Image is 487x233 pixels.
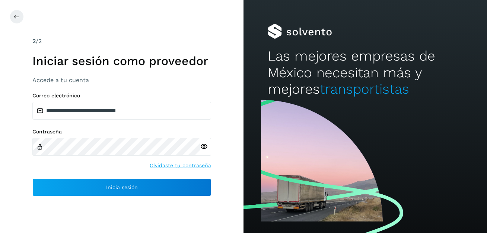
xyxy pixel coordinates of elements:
[32,38,36,45] span: 2
[32,37,211,46] div: /2
[32,93,211,99] label: Correo electrónico
[320,81,409,97] span: transportistas
[32,178,211,196] button: Inicia sesión
[106,185,138,190] span: Inicia sesión
[268,48,462,97] h2: Las mejores empresas de México necesitan más y mejores
[150,162,211,169] a: Olvidaste tu contraseña
[32,77,211,84] h3: Accede a tu cuenta
[32,54,211,68] h1: Iniciar sesión como proveedor
[32,129,211,135] label: Contraseña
